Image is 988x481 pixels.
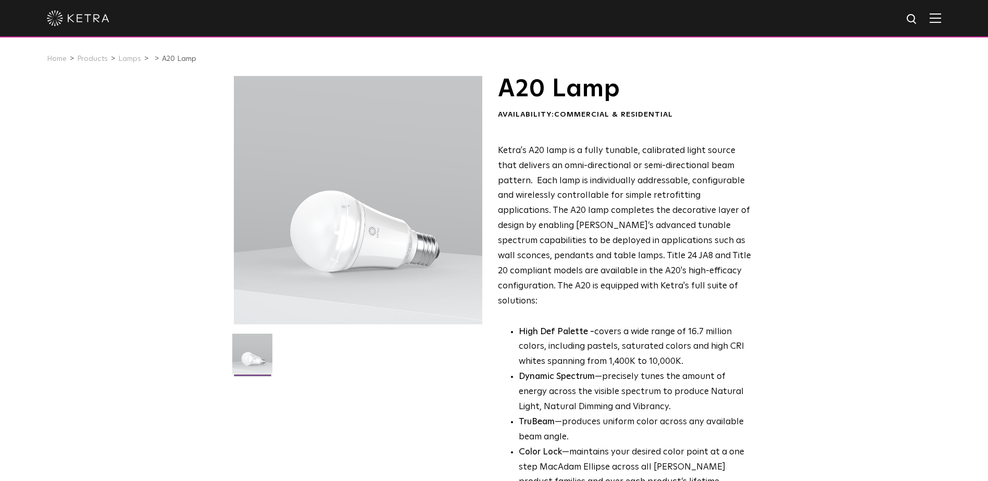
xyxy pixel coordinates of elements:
[47,55,67,62] a: Home
[519,370,752,415] li: —precisely tunes the amount of energy across the visible spectrum to produce Natural Light, Natur...
[498,76,752,102] h1: A20 Lamp
[906,13,919,26] img: search icon
[519,415,752,445] li: —produces uniform color across any available beam angle.
[232,334,272,382] img: A20-Lamp-2021-Web-Square
[47,10,109,26] img: ketra-logo-2019-white
[77,55,108,62] a: Products
[118,55,141,62] a: Lamps
[519,325,752,370] p: covers a wide range of 16.7 million colors, including pastels, saturated colors and high CRI whit...
[519,448,562,457] strong: Color Lock
[162,55,196,62] a: A20 Lamp
[930,13,941,23] img: Hamburger%20Nav.svg
[519,372,595,381] strong: Dynamic Spectrum
[554,111,673,118] span: Commercial & Residential
[498,110,752,120] div: Availability:
[519,417,555,426] strong: TruBeam
[498,146,751,306] span: Ketra's A20 lamp is a fully tunable, calibrated light source that delivers an omni-directional or...
[519,327,594,336] strong: High Def Palette -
